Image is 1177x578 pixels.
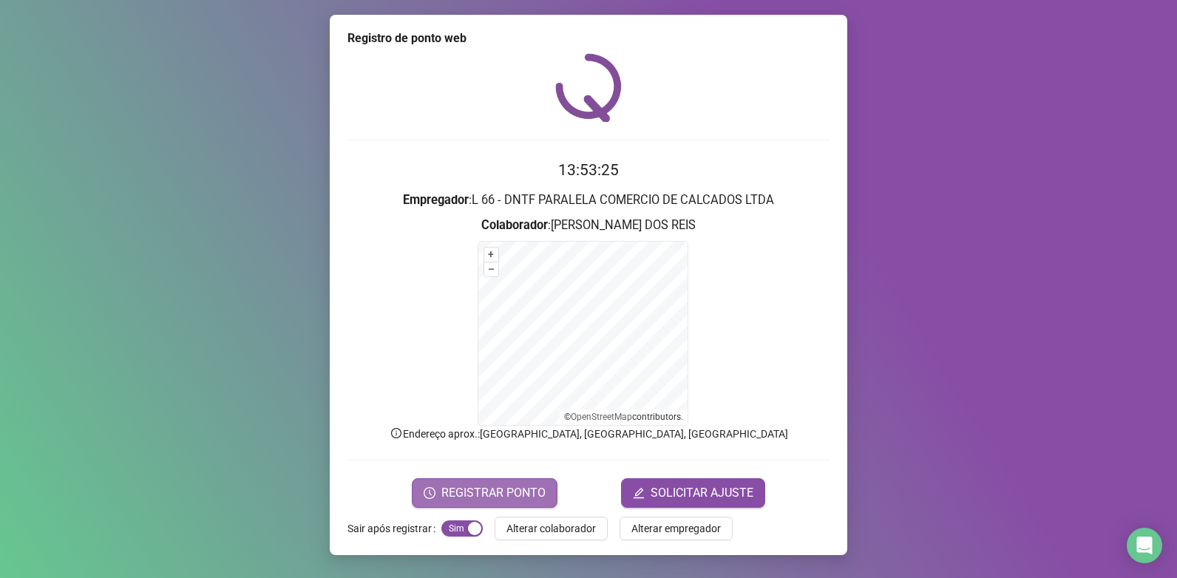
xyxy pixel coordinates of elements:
strong: Empregador [403,193,469,207]
span: SOLICITAR AJUSTE [651,484,753,502]
button: editSOLICITAR AJUSTE [621,478,765,508]
strong: Colaborador [481,218,548,232]
span: info-circle [390,426,403,440]
p: Endereço aprox. : [GEOGRAPHIC_DATA], [GEOGRAPHIC_DATA], [GEOGRAPHIC_DATA] [347,426,830,442]
label: Sair após registrar [347,517,441,540]
button: Alterar colaborador [495,517,608,540]
span: clock-circle [424,487,435,499]
a: OpenStreetMap [571,412,632,422]
h3: : L 66 - DNTF PARALELA COMERCIO DE CALCADOS LTDA [347,191,830,210]
div: Open Intercom Messenger [1127,528,1162,563]
button: Alterar empregador [620,517,733,540]
button: REGISTRAR PONTO [412,478,557,508]
button: – [484,262,498,276]
img: QRPoint [555,53,622,122]
li: © contributors. [564,412,683,422]
h3: : [PERSON_NAME] DOS REIS [347,216,830,235]
span: Alterar colaborador [506,520,596,537]
span: Alterar empregador [631,520,721,537]
button: + [484,248,498,262]
time: 13:53:25 [558,161,619,179]
span: edit [633,487,645,499]
span: REGISTRAR PONTO [441,484,546,502]
div: Registro de ponto web [347,30,830,47]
